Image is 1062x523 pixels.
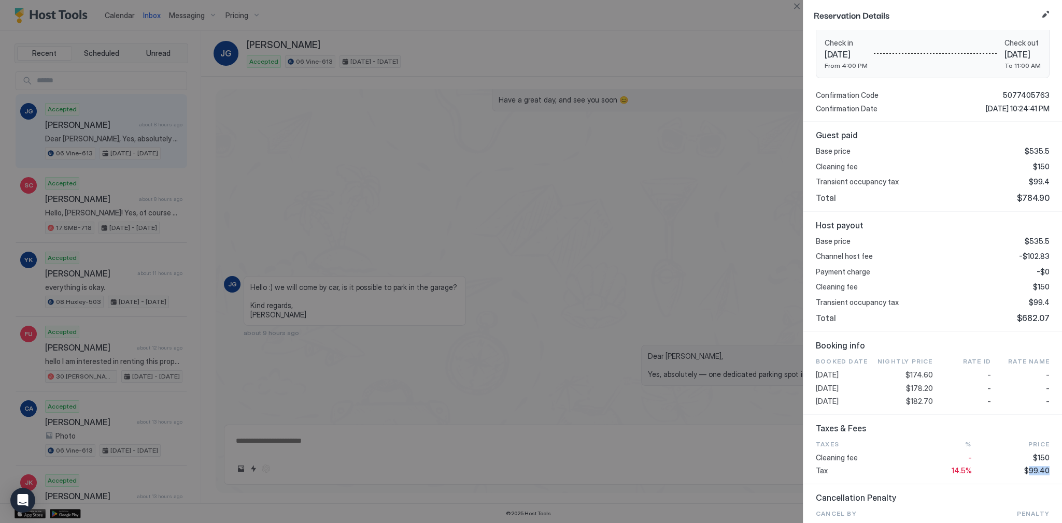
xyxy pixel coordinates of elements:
span: From 4:00 PM [825,62,868,69]
span: Taxes & Fees [816,423,1050,433]
span: Payment charge [816,267,870,277]
button: Edit reservation [1039,8,1052,21]
span: - [987,370,991,380]
span: 5077405763 [1003,91,1050,100]
span: Cleaning fee [816,282,858,292]
span: [DATE] [1004,49,1041,60]
span: Guest paid [816,130,1050,140]
span: - [1046,397,1050,406]
div: Open Intercom Messenger [10,488,35,513]
span: Check in [825,38,868,48]
span: [DATE] 10:24:41 PM [986,104,1050,113]
span: - [968,453,972,462]
span: Channel host fee [816,252,873,261]
span: - [1046,370,1050,380]
span: Confirmation Code [816,91,879,100]
span: Transient occupancy tax [816,177,899,186]
span: Cleaning fee [816,162,858,171]
span: Taxes [816,440,894,449]
span: CANCEL BY [816,509,933,518]
span: Total [816,193,836,203]
span: - [987,384,991,393]
span: - [987,397,991,406]
span: $535.5 [1025,147,1050,156]
span: $99.4 [1029,298,1050,307]
span: Base price [816,147,851,156]
span: $99.40 [1024,466,1050,475]
span: Total [816,313,836,323]
span: -$102.83 [1019,252,1050,261]
span: Check out [1004,38,1041,48]
span: [DATE] [825,49,868,60]
span: $535.5 [1025,237,1050,246]
span: Base price [816,237,851,246]
span: To 11:00 AM [1004,62,1041,69]
span: Nightly Price [877,357,933,366]
span: $99.4 [1029,177,1050,186]
span: Rate Name [1008,357,1050,366]
span: $682.07 [1017,313,1050,323]
span: [DATE] [816,370,874,380]
span: Cancellation Penalty [816,492,1050,503]
span: [DATE] [816,397,874,406]
span: Reservation Details [814,8,1037,21]
span: % [965,440,971,449]
span: $174.60 [905,370,933,380]
span: $150 [1033,282,1050,292]
span: 14.5% [952,466,972,475]
span: $178.20 [906,384,933,393]
span: Transient occupancy tax [816,298,899,307]
span: Booked Date [816,357,874,366]
span: Cleaning fee [816,453,894,462]
span: Price [1028,440,1050,449]
span: Host payout [816,220,1050,230]
span: $784.90 [1017,193,1050,203]
span: Booking info [816,340,1050,351]
span: Confirmation Date [816,104,877,113]
span: $150 [1033,453,1050,462]
span: Rate ID [963,357,991,366]
span: [DATE] [816,384,874,393]
span: - [1046,384,1050,393]
span: $150 [1033,162,1050,171]
span: $182.70 [906,397,933,406]
span: Penalty [1017,509,1050,518]
span: -$0 [1037,267,1050,277]
span: Tax [816,466,894,475]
